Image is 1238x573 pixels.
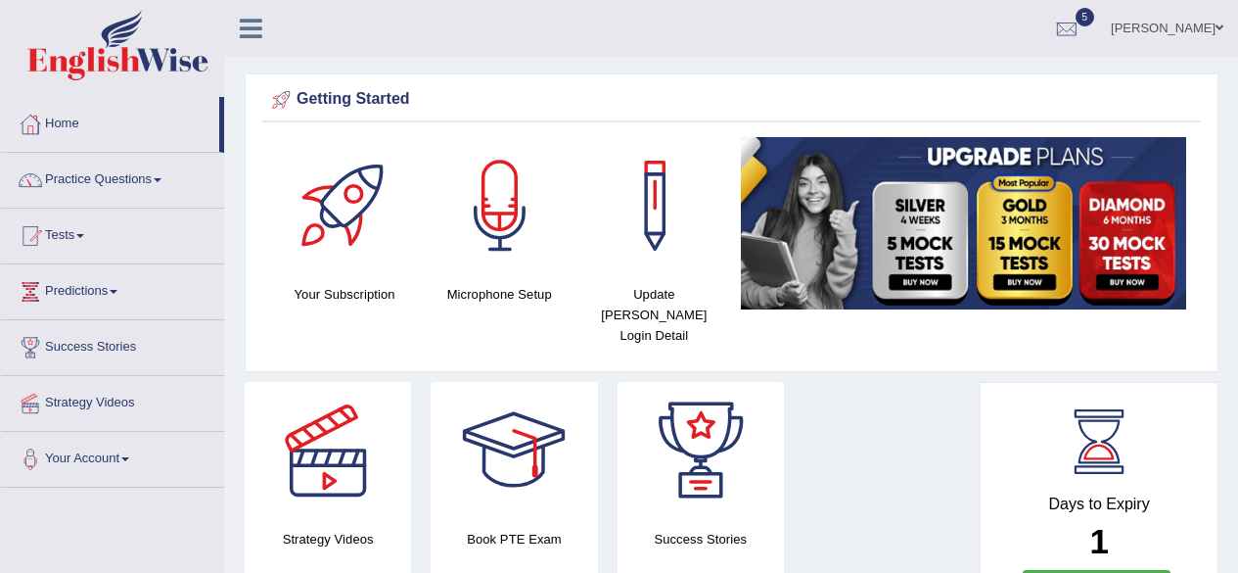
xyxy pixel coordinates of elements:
b: 1 [1089,522,1108,560]
a: Strategy Videos [1,376,224,425]
a: Success Stories [1,320,224,369]
h4: Microphone Setup [432,284,567,305]
div: Getting Started [267,85,1196,115]
h4: Success Stories [618,529,784,549]
h4: Your Subscription [277,284,412,305]
a: Predictions [1,264,224,313]
a: Home [1,97,219,146]
h4: Update [PERSON_NAME] Login Detail [586,284,721,346]
h4: Strategy Videos [245,529,411,549]
img: small5.jpg [741,137,1186,310]
h4: Days to Expiry [1002,496,1196,513]
span: 5 [1076,8,1095,26]
a: Tests [1,209,224,258]
a: Your Account [1,432,224,481]
h4: Book PTE Exam [431,529,597,549]
a: Practice Questions [1,153,224,202]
